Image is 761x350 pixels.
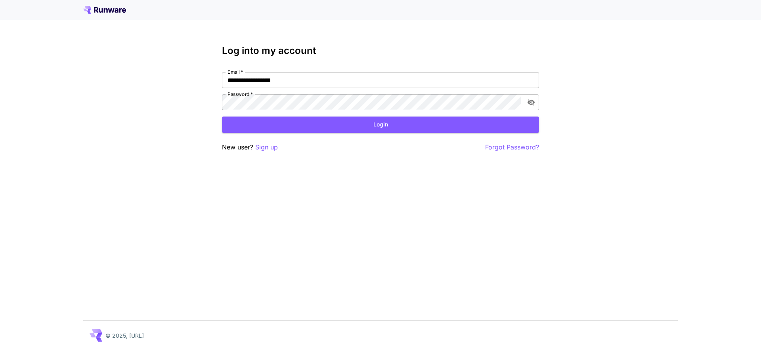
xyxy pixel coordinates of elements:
[222,117,539,133] button: Login
[222,45,539,56] h3: Log into my account
[485,142,539,152] button: Forgot Password?
[105,331,144,340] p: © 2025, [URL]
[222,142,278,152] p: New user?
[228,91,253,98] label: Password
[255,142,278,152] button: Sign up
[524,95,538,109] button: toggle password visibility
[228,69,243,75] label: Email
